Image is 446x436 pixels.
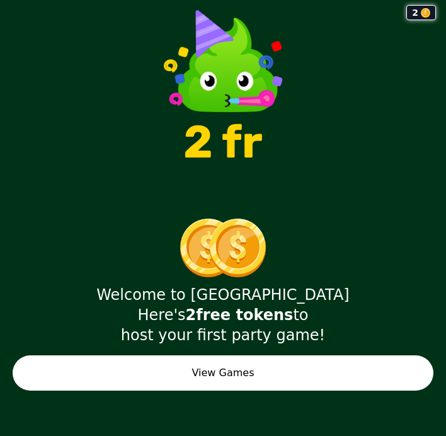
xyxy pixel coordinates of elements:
strong: 2 free tokens [186,306,294,324]
div: 2 [406,5,436,20]
div: Welcome to [GEOGRAPHIC_DATA] Here's to host your first party game! [96,285,349,345]
p: 2 fr [183,120,263,165]
img: coin [421,8,430,18]
img: double tokens [179,219,267,277]
button: View Games [13,355,433,391]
